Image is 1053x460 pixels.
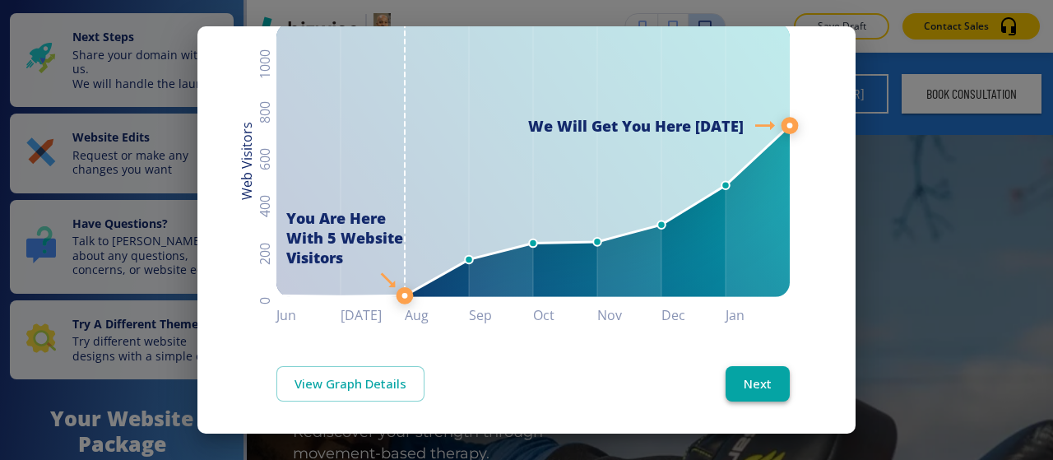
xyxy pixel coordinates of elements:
[533,304,597,327] h6: Oct
[405,304,469,327] h6: Aug
[469,304,533,327] h6: Sep
[726,366,790,401] button: Next
[597,304,661,327] h6: Nov
[276,366,424,401] a: View Graph Details
[341,304,405,327] h6: [DATE]
[726,304,790,327] h6: Jan
[661,304,726,327] h6: Dec
[276,304,341,327] h6: Jun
